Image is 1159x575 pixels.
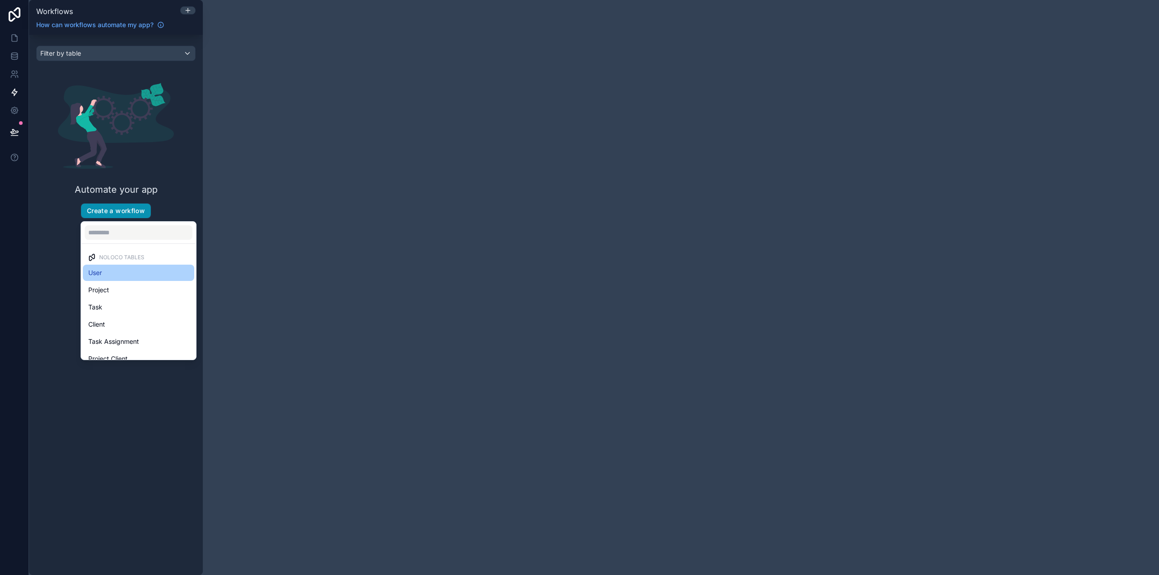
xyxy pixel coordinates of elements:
span: Project [88,285,109,295]
span: Task [88,302,102,313]
span: Noloco tables [99,254,144,261]
span: Project Client [88,353,128,364]
span: Client [88,319,105,330]
span: User [88,267,102,278]
div: scrollable content [29,35,203,575]
span: Task Assignment [88,336,139,347]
